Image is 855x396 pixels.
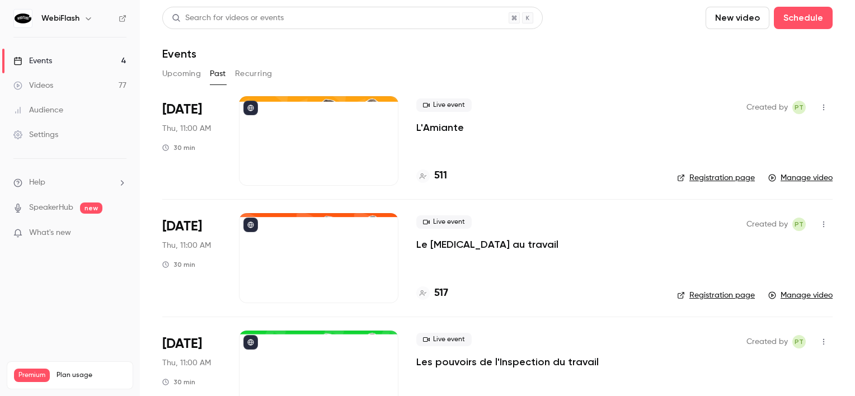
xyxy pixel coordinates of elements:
[416,215,472,229] span: Live event
[416,168,447,183] a: 511
[13,55,52,67] div: Events
[14,10,32,27] img: WebiFlash
[416,286,448,301] a: 517
[774,7,833,29] button: Schedule
[162,213,221,303] div: Jul 24 Thu, 11:00 AM (Europe/Paris)
[416,333,472,346] span: Live event
[210,65,226,83] button: Past
[746,218,788,231] span: Created by
[41,13,79,24] h6: WebiFlash
[416,121,464,134] a: L'Amiante
[57,371,126,380] span: Plan usage
[29,227,71,239] span: What's new
[13,129,58,140] div: Settings
[172,12,284,24] div: Search for videos or events
[792,335,806,348] span: Pauline TERRIEN
[434,286,448,301] h4: 517
[29,177,45,188] span: Help
[416,355,599,369] a: Les pouvoirs de l'Inspection du travail
[162,240,211,251] span: Thu, 11:00 AM
[162,47,196,60] h1: Events
[792,101,806,114] span: Pauline TERRIEN
[746,335,788,348] span: Created by
[162,260,195,269] div: 30 min
[162,65,201,83] button: Upcoming
[162,218,202,235] span: [DATE]
[14,369,50,382] span: Premium
[677,172,755,183] a: Registration page
[13,80,53,91] div: Videos
[162,143,195,152] div: 30 min
[768,172,833,183] a: Manage video
[416,238,558,251] a: Le [MEDICAL_DATA] au travail
[113,228,126,238] iframe: Noticeable Trigger
[416,98,472,112] span: Live event
[768,290,833,301] a: Manage video
[80,202,102,214] span: new
[162,357,211,369] span: Thu, 11:00 AM
[13,105,63,116] div: Audience
[706,7,769,29] button: New video
[746,101,788,114] span: Created by
[162,378,195,386] div: 30 min
[162,335,202,353] span: [DATE]
[677,290,755,301] a: Registration page
[235,65,273,83] button: Recurring
[795,335,804,348] span: PT
[29,202,73,214] a: SpeakerHub
[795,218,804,231] span: PT
[162,123,211,134] span: Thu, 11:00 AM
[162,101,202,119] span: [DATE]
[13,177,126,188] li: help-dropdown-opener
[434,168,447,183] h4: 511
[792,218,806,231] span: Pauline TERRIEN
[795,101,804,114] span: PT
[162,96,221,186] div: Sep 4 Thu, 11:00 AM (Europe/Paris)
